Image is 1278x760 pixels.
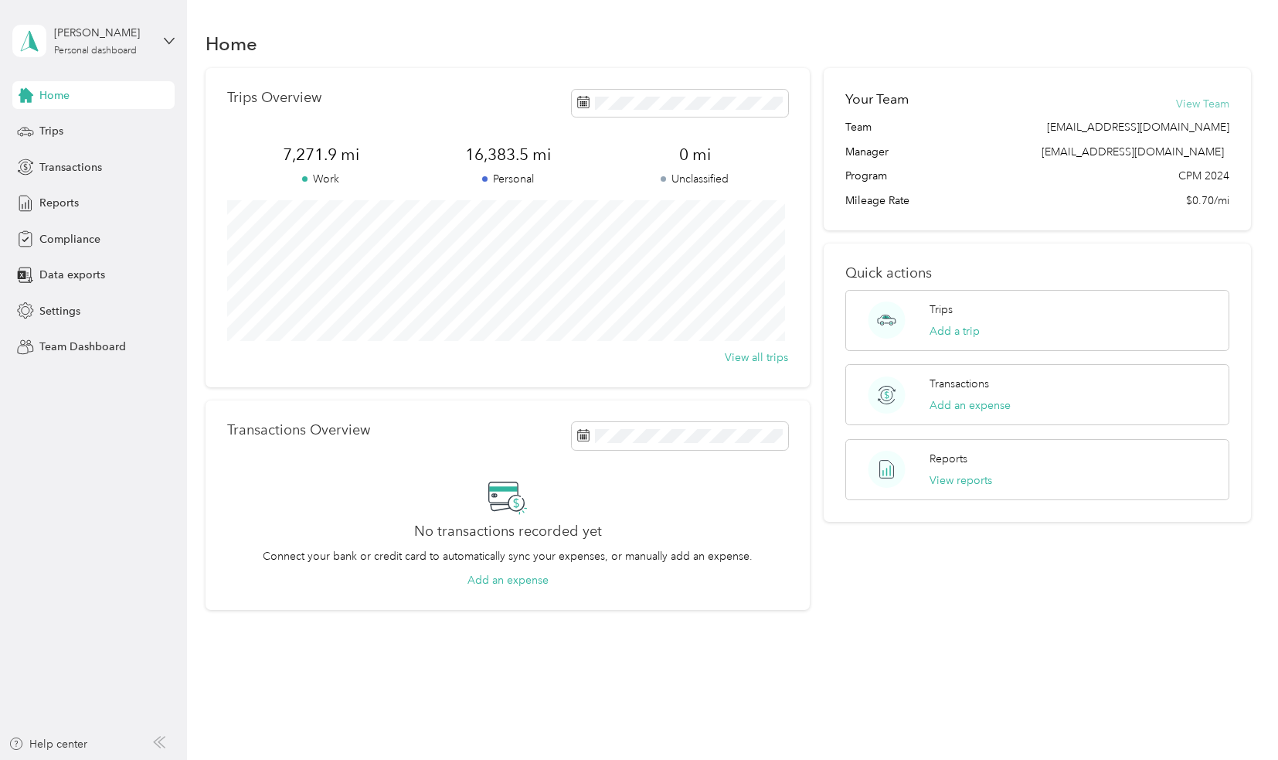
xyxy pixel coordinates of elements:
span: Compliance [39,231,100,247]
button: Add an expense [467,572,549,588]
span: 7,271.9 mi [227,144,414,165]
span: Home [39,87,70,104]
p: Trips [930,302,953,318]
span: Mileage Rate [845,193,909,209]
button: View Team [1176,96,1229,112]
span: $0.70/mi [1186,193,1229,209]
button: Add an expense [930,397,1011,414]
p: Quick actions [845,265,1230,281]
button: Help center [8,736,87,752]
p: Transactions [930,376,989,392]
span: CPM 2024 [1178,168,1229,184]
p: Personal [414,171,601,187]
span: 16,383.5 mi [414,144,601,165]
h2: Your Team [845,90,909,109]
button: View reports [930,472,992,489]
span: Team Dashboard [39,339,126,355]
p: Connect your bank or credit card to automatically sync your expenses, or manually add an expense. [263,548,753,564]
div: [PERSON_NAME] [54,25,151,41]
button: View all trips [725,349,788,366]
span: Settings [39,303,80,319]
p: Reports [930,451,967,467]
p: Trips Overview [227,90,321,106]
span: Trips [39,123,63,139]
p: Unclassified [601,171,788,187]
span: Reports [39,195,79,211]
iframe: Everlance-gr Chat Button Frame [1191,673,1278,760]
button: Add a trip [930,323,980,339]
h1: Home [206,36,257,52]
span: Program [845,168,887,184]
p: Work [227,171,414,187]
span: [EMAIL_ADDRESS][DOMAIN_NAME] [1047,119,1229,135]
div: Personal dashboard [54,46,137,56]
span: Transactions [39,159,102,176]
span: 0 mi [601,144,788,165]
span: [EMAIL_ADDRESS][DOMAIN_NAME] [1042,145,1224,158]
span: Manager [845,144,889,160]
h2: No transactions recorded yet [414,523,602,540]
span: Data exports [39,267,105,283]
p: Transactions Overview [227,422,370,438]
span: Team [845,119,872,135]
